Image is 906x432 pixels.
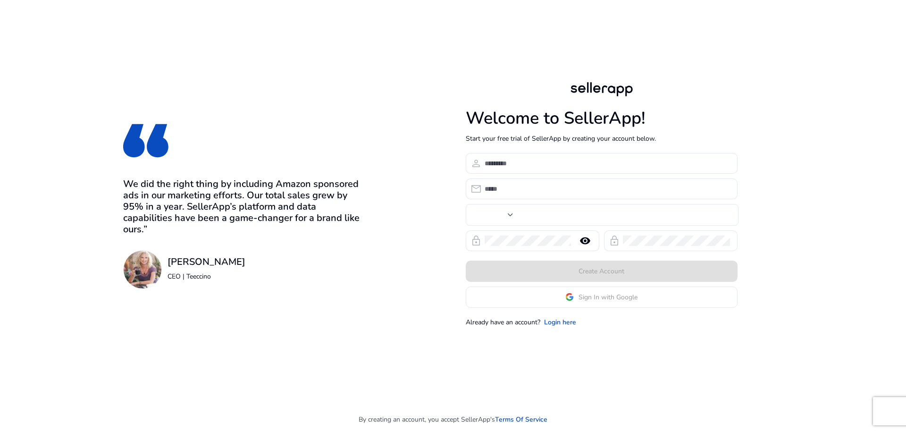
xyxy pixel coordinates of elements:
[466,317,540,327] p: Already have an account?
[123,178,365,235] h3: We did the right thing by including Amazon sponsored ads in our marketing efforts. Our total sale...
[168,256,245,268] h3: [PERSON_NAME]
[470,158,482,169] span: person
[544,317,576,327] a: Login here
[168,271,245,281] p: CEO | Teeccino
[470,235,482,246] span: lock
[466,134,738,144] p: Start your free trial of SellerApp by creating your account below.
[495,415,547,424] a: Terms Of Service
[609,235,620,246] span: lock
[466,108,738,128] h1: Welcome to SellerApp!
[574,235,596,246] mat-icon: remove_red_eye
[470,183,482,195] span: email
